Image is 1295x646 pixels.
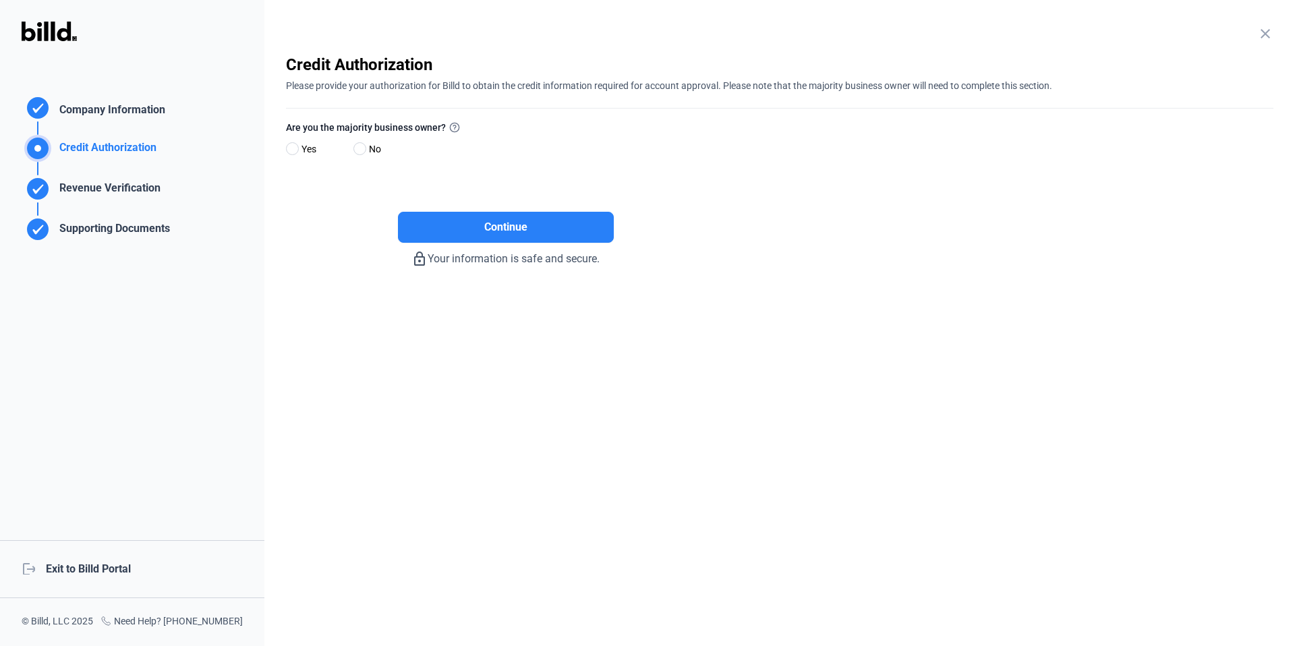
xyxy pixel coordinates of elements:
[286,76,1273,92] div: Please provide your authorization for Billd to obtain the credit information required for account...
[286,243,725,267] div: Your information is safe and secure.
[54,102,165,121] div: Company Information
[296,141,316,157] span: Yes
[22,614,93,630] div: © Billd, LLC 2025
[54,140,156,162] div: Credit Authorization
[286,120,725,138] label: Are you the majority business owner?
[398,212,614,243] button: Continue
[411,251,428,267] mat-icon: lock_outline
[54,180,161,202] div: Revenue Verification
[54,221,170,243] div: Supporting Documents
[484,219,527,235] span: Continue
[22,22,77,41] img: Billd Logo
[364,141,381,157] span: No
[286,54,1273,76] div: Credit Authorization
[1257,26,1273,42] mat-icon: close
[100,614,243,630] div: Need Help? [PHONE_NUMBER]
[22,561,35,575] mat-icon: logout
